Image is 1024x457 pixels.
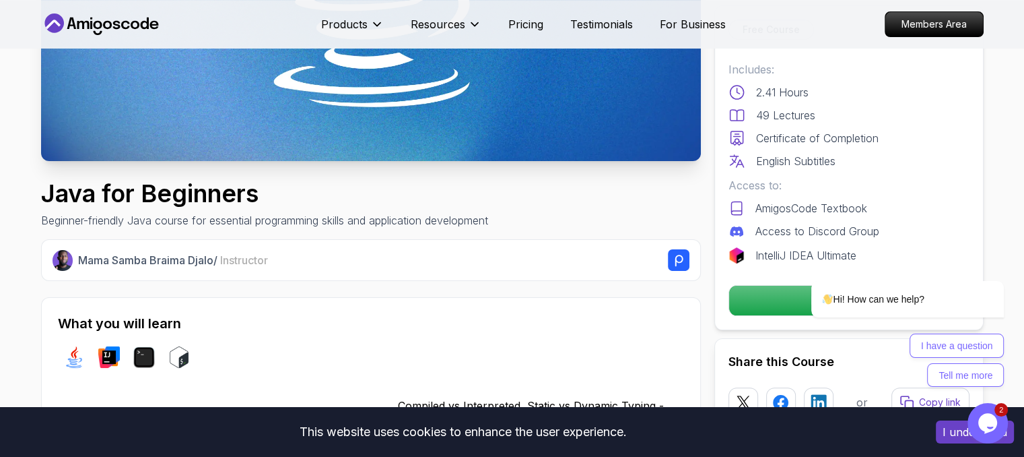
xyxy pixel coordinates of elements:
img: bash logo [168,346,190,368]
img: intellij logo [98,346,120,368]
p: Members Area [885,12,983,36]
p: 2.41 Hours [756,84,809,100]
p: Access to: [728,177,969,193]
a: Testimonials [570,16,633,32]
p: or [856,394,868,410]
p: Copy link [919,396,961,409]
p: Compiled vs Interpreted, Static vs Dynamic Typing - Understand the differences between compiled a... [398,398,684,446]
p: Access to Discord Group [755,223,879,239]
p: Enroll for Free [729,286,969,315]
p: Beginner-friendly Java course for essential programming skills and application development [41,212,488,228]
img: Nelson Djalo [53,250,73,271]
img: java logo [63,346,85,368]
p: IntelliJ IDEA Ultimate [755,247,856,264]
button: Copy link [891,388,969,417]
img: terminal logo [133,346,155,368]
img: jetbrains logo [728,247,745,264]
h2: What you will learn [58,314,684,333]
h1: Java for Beginners [41,180,488,207]
button: Resources [411,16,481,43]
span: Instructor [220,253,268,267]
p: Products [321,16,368,32]
a: For Business [660,16,726,32]
p: Mama Samba Braima Djalo / [78,252,268,268]
button: Enroll for Free [728,285,969,316]
button: Accept cookies [936,421,1014,444]
button: Products [321,16,384,43]
p: Certificate of Completion [756,130,879,146]
p: Resources [411,16,465,32]
div: This website uses cookies to enhance the user experience. [10,417,916,447]
a: Members Area [885,11,984,37]
h2: Share this Course [728,353,969,371]
p: 49 Lectures [756,107,815,123]
p: Java Usages - Learn the various applications and use cases of Java in the real world. [77,406,363,438]
p: English Subtitles [756,153,835,169]
p: Includes: [728,61,969,78]
p: AmigosCode Textbook [755,200,867,216]
a: Pricing [508,16,543,32]
iframe: chat widget [768,160,1011,396]
iframe: chat widget [967,403,1011,444]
